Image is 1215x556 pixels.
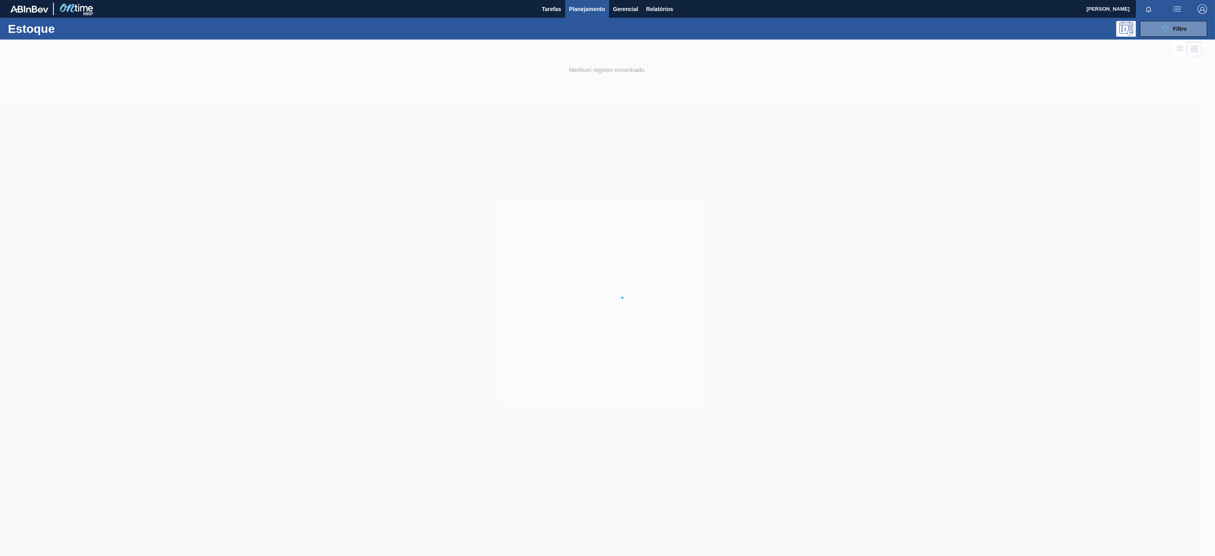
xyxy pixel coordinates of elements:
[8,24,134,33] h1: Estoque
[1173,26,1187,32] span: Filtro
[1140,21,1207,37] button: Filtro
[542,4,561,14] span: Tarefas
[646,4,673,14] span: Relatórios
[613,4,638,14] span: Gerencial
[1198,4,1207,14] img: Logout
[569,4,605,14] span: Planejamento
[1172,4,1182,14] img: userActions
[10,6,48,13] img: TNhmsLtSVTkK8tSr43FrP2fwEKptu5GPRR3wAAAABJRU5ErkJggg==
[1116,21,1136,37] div: Pogramando: nenhum usuário selecionado
[1136,4,1161,15] button: Notificações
